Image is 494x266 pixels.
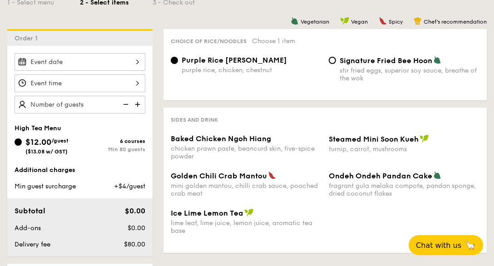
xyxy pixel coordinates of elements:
span: Add-ons [15,224,41,232]
span: Golden Chili Crab Mantou [171,172,267,180]
img: icon-add.58712e84.svg [132,96,145,113]
input: Event time [15,74,145,92]
img: icon-spicy.37a8142b.svg [379,17,387,25]
img: icon-vegan.f8ff3823.svg [420,134,429,143]
input: Event date [15,53,145,71]
img: icon-spicy.37a8142b.svg [268,171,276,179]
span: Baked Chicken Ngoh Hiang [171,134,271,143]
span: $0.00 [128,224,145,232]
span: Ice Lime Lemon Tea [171,209,243,217]
input: Number of guests [15,96,145,113]
img: icon-vegan.f8ff3823.svg [340,17,349,25]
span: Sides and Drink [171,117,218,123]
span: 🦙 [465,240,476,251]
span: $12.00 [25,137,51,147]
span: ($13.08 w/ GST) [25,148,68,155]
span: Purple Rice [PERSON_NAME] [182,56,287,64]
img: icon-vegetarian.fe4039eb.svg [433,171,441,179]
div: stir fried eggs, superior soy sauce, breathe of the wok [340,67,479,82]
button: Chat with us🦙 [409,235,483,255]
div: mini golden mantou, chilli crab sauce, poached crab meat [171,182,321,197]
span: Subtotal [15,207,45,215]
div: purple rice, chicken, chestnut [182,66,321,74]
img: icon-vegan.f8ff3823.svg [244,208,253,217]
img: icon-reduce.1d2dbef1.svg [118,96,132,113]
div: chicken prawn paste, beancurd skin, five-spice powder [171,145,321,160]
span: Vegan [351,19,368,25]
span: Order 1 [15,34,41,42]
img: icon-chef-hat.a58ddaea.svg [414,17,422,25]
span: Choose 1 item [252,37,295,45]
div: Min 80 guests [80,146,145,153]
img: icon-vegetarian.fe4039eb.svg [291,17,299,25]
span: Chat with us [416,241,461,250]
span: Min guest surcharge [15,182,76,190]
input: Signature Fried Bee Hoonstir fried eggs, superior soy sauce, breathe of the wok [329,57,336,64]
span: $80.00 [124,241,145,248]
span: Vegetarian [301,19,329,25]
span: +$4/guest [114,182,145,190]
div: 6 courses [80,138,145,144]
span: High Tea Menu [15,124,61,132]
span: Ondeh Ondeh Pandan Cake [329,172,432,180]
span: Spicy [389,19,403,25]
span: Chef's recommendation [424,19,487,25]
span: /guest [51,138,69,144]
span: Signature Fried Bee Hoon [340,56,432,65]
input: $12.00/guest($13.08 w/ GST)6 coursesMin 80 guests [15,138,22,146]
span: $0.00 [125,207,145,215]
div: turnip, carrot, mushrooms [329,145,479,153]
input: Purple Rice [PERSON_NAME]purple rice, chicken, chestnut [171,57,178,64]
span: Choice of rice/noodles [171,38,247,44]
span: Delivery fee [15,241,50,248]
div: lime leaf, lime juice, lemon juice, aromatic tea base [171,219,321,235]
span: Steamed Mini Soon Kueh [329,135,419,143]
div: Additional charges [15,166,145,175]
img: icon-vegetarian.fe4039eb.svg [433,56,441,64]
div: fragrant gula melaka compote, pandan sponge, dried coconut flakes [329,182,479,197]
